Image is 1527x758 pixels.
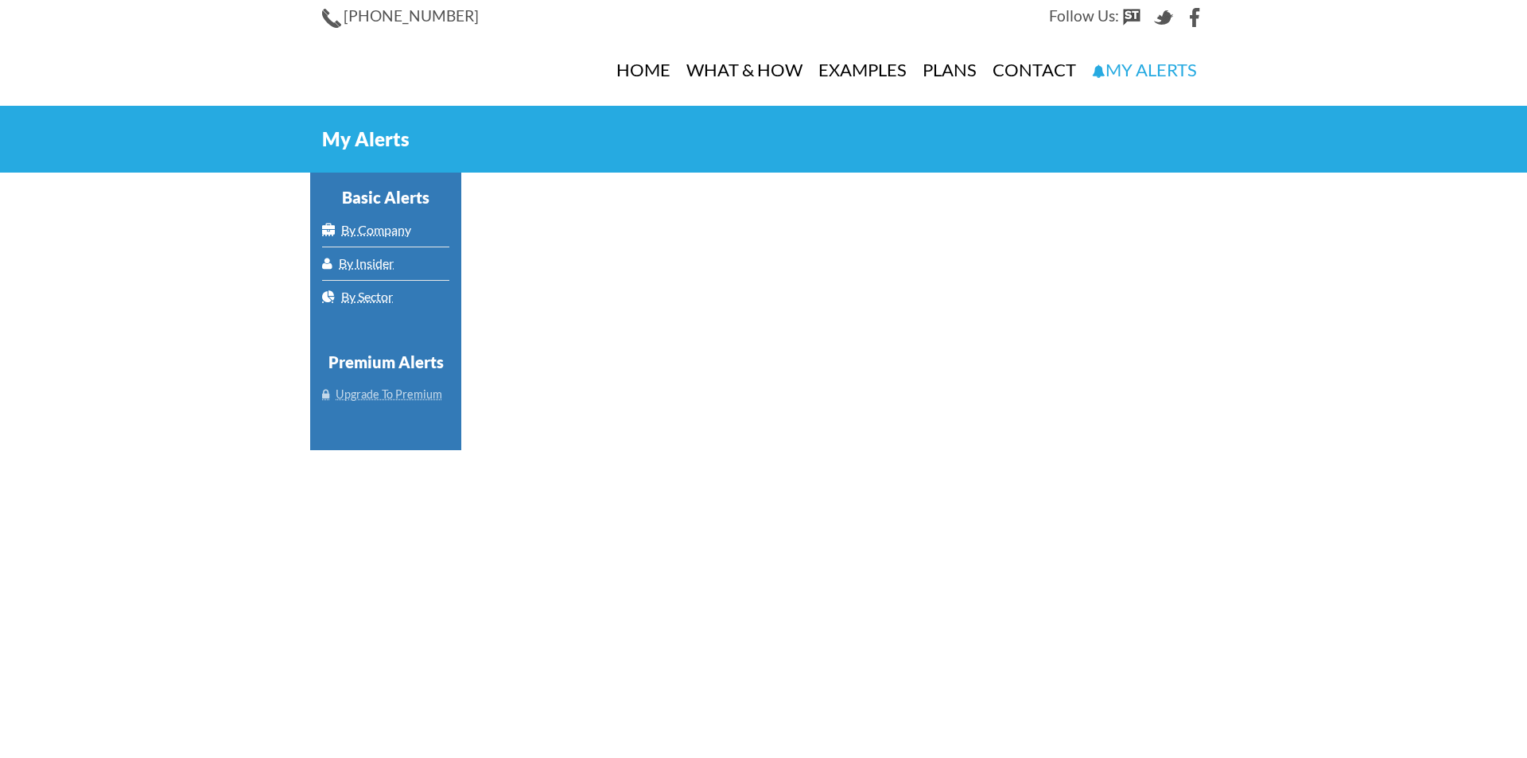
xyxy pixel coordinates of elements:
h3: Basic Alerts [322,189,449,206]
a: Examples [810,34,915,106]
a: Upgrade To Premium [322,379,449,410]
a: What & How [678,34,810,106]
span: Follow Us: [1049,6,1119,25]
a: By Insider [322,247,449,280]
img: StockTwits [1122,8,1141,27]
h3: Premium Alerts [322,353,449,371]
img: Facebook [1186,8,1205,27]
h2: My Alerts [322,130,1205,149]
span: [PHONE_NUMBER] [344,6,479,25]
a: By Company [322,214,449,247]
a: By Sector [322,281,449,313]
a: My Alerts [1084,34,1205,106]
a: Home [608,34,678,106]
img: Twitter [1154,8,1173,27]
img: Phone [322,9,341,28]
a: Contact [985,34,1084,106]
a: Plans [915,34,985,106]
